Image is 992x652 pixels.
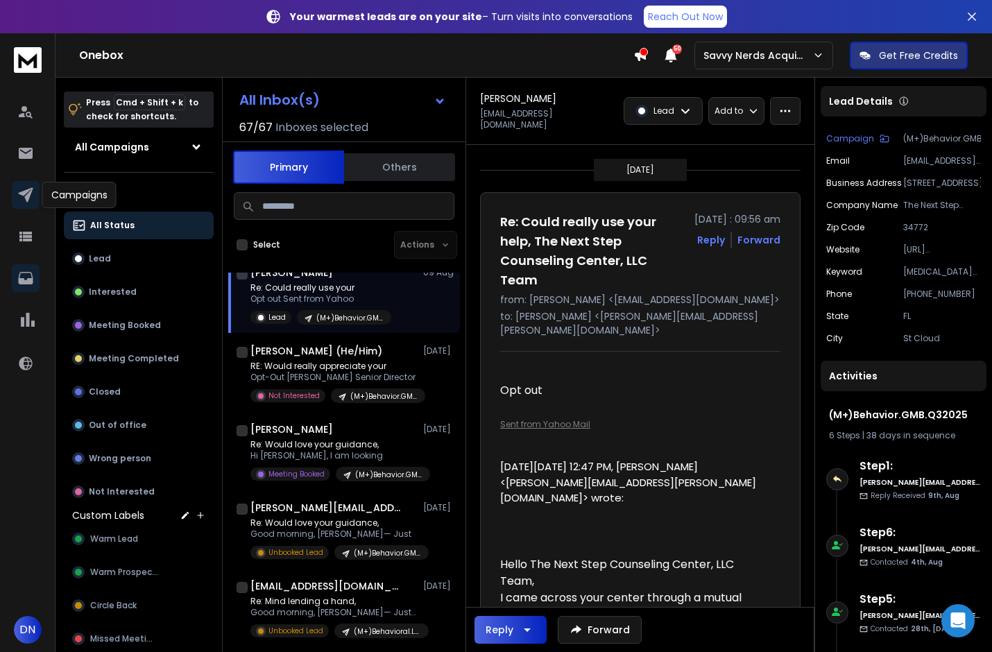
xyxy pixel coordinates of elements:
p: 09 Aug [423,267,454,278]
div: Open Intercom Messenger [941,604,975,637]
button: Warm Lead [64,525,214,553]
p: to: [PERSON_NAME] <[PERSON_NAME][EMAIL_ADDRESS][PERSON_NAME][DOMAIN_NAME]> [500,309,780,337]
span: Missed Meeting [90,633,157,644]
div: Reply [486,623,513,637]
a: Reach Out Now [644,6,727,28]
p: Business Address [826,178,902,189]
h1: Re: Could really use your help, The Next Step Counseling Center, LLC Team [500,212,686,290]
span: 38 days in sequence [866,429,955,441]
h1: [PERSON_NAME] (He/Him) [250,344,382,358]
h1: [PERSON_NAME][EMAIL_ADDRESS][DOMAIN_NAME] [250,501,403,515]
p: [EMAIL_ADDRESS][DOMAIN_NAME] [903,155,981,166]
p: Wrong person [89,453,151,464]
div: | [829,430,978,441]
p: Unbooked Lead [268,626,323,636]
img: logo [14,47,42,73]
p: All Status [90,220,135,231]
button: Lead [64,245,214,273]
p: [MEDICAL_DATA] in [GEOGRAPHIC_DATA], [GEOGRAPHIC_DATA], [US_STATE], [GEOGRAPHIC_DATA] [903,266,981,277]
div: Activities [821,361,986,391]
p: Phone [826,289,852,300]
p: Zip Code [826,222,864,233]
h3: Custom Labels [72,508,144,522]
p: Website [826,244,860,255]
p: St Cloud [903,333,981,344]
p: Good morning, [PERSON_NAME]— Just gave [250,607,417,618]
p: Savvy Nerds Acquisition [703,49,812,62]
h3: Filters [64,184,214,203]
p: (M+)Behavior.GMB.Q32025 [354,548,420,558]
h1: All Campaigns [75,140,149,154]
span: Cmd + Shift + k [114,94,185,110]
p: Good morning, [PERSON_NAME]— Just [250,529,417,540]
p: (M+)Behavioral.Linkedin.Q32025 [354,626,420,637]
p: Get Free Credits [879,49,958,62]
p: [DATE] [626,164,654,175]
p: Press to check for shortcuts. [86,96,198,123]
button: Get Free Credits [850,42,968,69]
button: Wrong person [64,445,214,472]
p: Add to [715,105,743,117]
p: Re: Would love your guidance, [250,439,417,450]
button: All Campaigns [64,133,214,161]
h1: [PERSON_NAME] [480,92,556,105]
div: Campaigns [42,182,117,208]
p: [DATE] : 09:56 am [694,212,780,226]
h6: Step 6 : [860,524,981,541]
p: [DATE] [423,345,454,357]
h1: Onebox [79,47,633,64]
p: [DATE] [423,424,454,435]
button: Meeting Booked [64,311,214,339]
div: Hello The Next Step Counseling Center, LLC Team, [500,556,769,590]
button: Reply [697,233,725,247]
button: Others [344,152,455,182]
p: Lead Details [829,94,893,108]
p: [EMAIL_ADDRESS][DOMAIN_NAME] [480,108,615,130]
button: Interested [64,278,214,306]
p: (M+)Behavior.GMB.Q32025 [316,313,383,323]
p: Company Name [826,200,898,211]
button: DN [14,616,42,644]
p: Contacted [871,557,943,567]
p: (M+)Behavior.GMB.Q32025 [903,133,981,144]
h6: [PERSON_NAME][EMAIL_ADDRESS][PERSON_NAME][DOMAIN_NAME] [860,477,981,488]
p: Contacted [871,624,958,634]
p: Reply Received [871,490,959,501]
h1: All Inbox(s) [239,93,320,107]
a: Sent from Yahoo Mail [500,418,590,430]
span: Circle Back [90,600,137,611]
button: All Status [64,212,214,239]
p: City [826,333,843,344]
p: Unbooked Lead [268,547,323,558]
p: RE: Would really appreciate your [250,361,417,372]
p: – Turn visits into conversations [290,10,633,24]
h6: Step 1 : [860,458,981,474]
p: Closed [89,386,121,397]
p: Meeting Booked [268,469,325,479]
p: [DATE][DATE] 12:47 PM, [PERSON_NAME] <[PERSON_NAME][EMAIL_ADDRESS][PERSON_NAME][DOMAIN_NAME]> wrote: [500,449,769,506]
p: Opt-Out [PERSON_NAME] Senior Director [250,372,417,383]
p: [DATE] [423,502,454,513]
p: Campaign [826,133,874,144]
p: [URL][DOMAIN_NAME] [903,244,981,255]
p: Not Interested [268,391,320,401]
div: I came across your center through a mutual online directory and thought this might be worth sharing. [500,590,769,640]
span: Warm Lead [90,533,138,544]
span: 4th, Aug [911,557,943,567]
h6: Step 5 : [860,591,981,608]
button: Circle Back [64,592,214,619]
button: Reply [474,616,547,644]
p: Meeting Completed [89,353,179,364]
h1: [PERSON_NAME] [250,266,333,280]
p: FL [903,311,981,322]
button: Campaign [826,133,889,144]
p: Lead [268,312,286,323]
p: Out of office [89,420,146,431]
p: Re: Mind lending a hand, [250,596,417,607]
p: Meeting Booked [89,320,161,331]
p: Re: Could really use your [250,282,391,293]
p: [PHONE_NUMBER] [903,289,981,300]
p: Re: Would love your guidance, [250,517,417,529]
p: Lead [653,105,674,117]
